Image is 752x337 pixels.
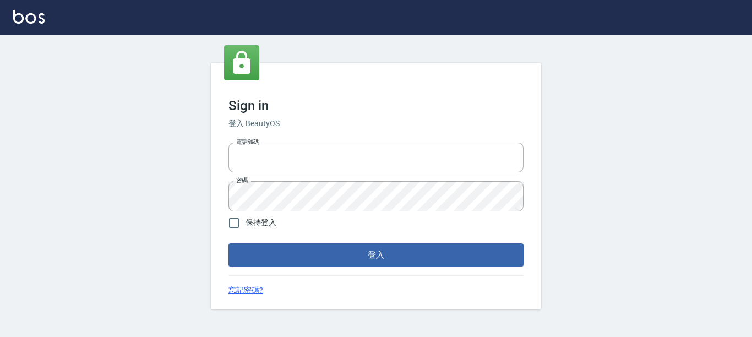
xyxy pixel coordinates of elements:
[228,285,263,296] a: 忘記密碼?
[13,10,45,24] img: Logo
[228,243,524,267] button: 登入
[228,98,524,113] h3: Sign in
[228,118,524,129] h6: 登入 BeautyOS
[246,217,276,229] span: 保持登入
[236,138,259,146] label: 電話號碼
[236,176,248,184] label: 密碼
